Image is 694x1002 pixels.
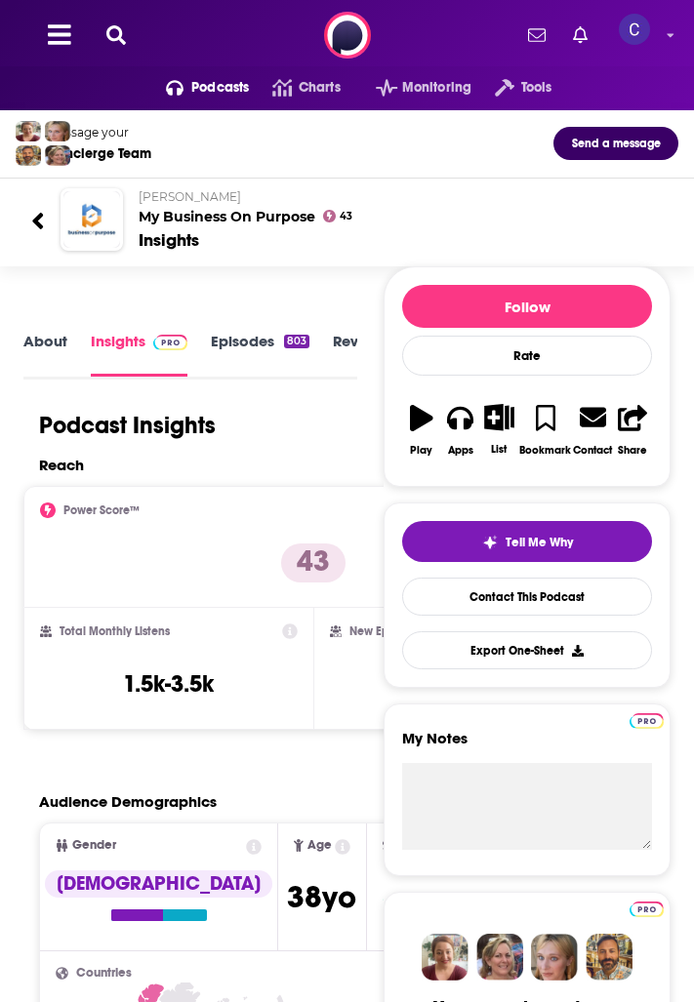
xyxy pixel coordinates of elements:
img: Barbara Profile [45,145,70,166]
a: Pro website [630,710,664,729]
div: Rate [402,336,652,376]
button: Play [402,391,441,468]
img: Barbara Profile [476,934,523,981]
h1: Podcast Insights [39,411,216,440]
span: 38 yo [287,878,356,916]
div: Share [618,444,647,457]
h2: New Episode Listens [349,624,457,638]
div: Play [410,444,432,457]
div: Concierge Team [48,145,151,162]
span: Tell Me Why [506,535,573,550]
img: Jules Profile [531,934,578,981]
img: logo_orange.svg [31,31,47,47]
img: My Business On Purpose [63,191,120,248]
h2: Reach [39,456,84,474]
img: Jon Profile [586,934,633,981]
span: Age [307,839,332,852]
button: Share [613,391,652,468]
img: tab_domain_overview_orange.svg [53,113,68,129]
span: Monitoring [402,74,471,101]
img: User Profile [619,14,650,45]
img: tell me why sparkle [482,535,498,550]
span: Podcasts [191,74,249,101]
button: open menu [143,72,250,103]
div: Keywords by Traffic [216,115,329,128]
button: open menu [352,72,471,103]
span: [PERSON_NAME] [139,189,241,204]
img: Podchaser Pro [630,713,664,729]
div: 803 [284,335,309,348]
a: Contact This Podcast [402,578,652,616]
h3: 1.5k-3.5k [123,669,214,699]
div: Insights [139,229,199,251]
h2: Total Monthly Listens [60,624,170,638]
img: Jon Profile [16,145,41,166]
a: Show notifications dropdown [520,19,553,52]
button: open menu [471,72,551,103]
p: 43 [281,543,346,582]
span: Gender [72,839,116,852]
a: Episodes803 [211,332,309,376]
a: Charts [249,72,340,103]
img: Podchaser - Follow, Share and Rate Podcasts [324,12,371,59]
div: Domain: [DOMAIN_NAME] [51,51,215,66]
a: Contact [572,391,613,468]
label: My Notes [402,729,652,763]
button: List [480,391,519,467]
img: Sydney Profile [16,121,41,141]
button: tell me why sparkleTell Me Why [402,521,652,562]
button: Follow [402,285,652,328]
div: Apps [448,444,473,457]
a: Show notifications dropdown [565,19,595,52]
h2: My Business On Purpose [139,189,663,225]
span: Charts [299,74,341,101]
div: Bookmark [519,444,571,457]
button: Apps [441,391,480,468]
span: 43 [340,213,352,220]
div: Message your [48,125,151,140]
span: Tools [521,74,552,101]
button: Send a message [553,127,678,160]
span: $ [383,878,396,909]
div: List [491,443,507,456]
h2: Audience Demographics [39,792,217,811]
img: Jules Profile [45,121,70,141]
div: v 4.0.25 [55,31,96,47]
a: About [23,332,67,376]
button: Bookmark [518,391,572,468]
img: Podchaser Pro [153,335,187,350]
span: Logged in as publicityxxtina [619,14,650,45]
a: Pro website [630,899,664,917]
div: Domain Overview [74,115,175,128]
div: [DEMOGRAPHIC_DATA] [45,870,272,898]
a: Logged in as publicityxxtina [619,14,662,57]
div: Contact [573,443,612,457]
img: website_grey.svg [31,51,47,66]
a: InsightsPodchaser Pro [91,332,187,376]
img: Sydney Profile [422,934,469,981]
span: Countries [76,967,132,980]
h2: Power Score™ [63,503,140,517]
img: Podchaser Pro [630,902,664,917]
img: tab_keywords_by_traffic_grey.svg [194,113,210,129]
button: Export One-Sheet [402,631,652,669]
a: Reviews [333,332,389,376]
